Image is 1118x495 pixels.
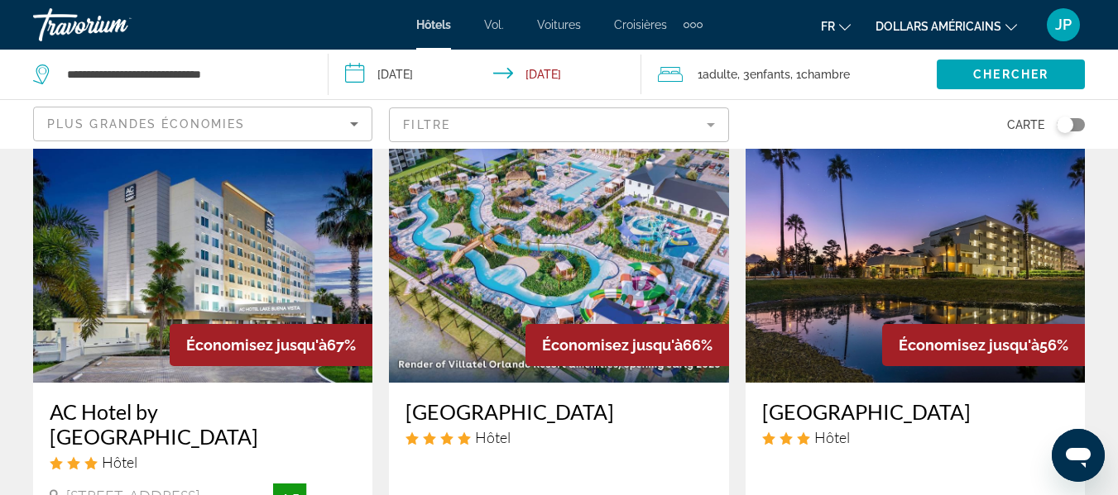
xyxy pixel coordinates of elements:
[537,18,581,31] a: Voitures
[1055,16,1072,33] font: JP
[1007,113,1044,136] span: Carte
[882,324,1085,366] div: 56%
[762,399,1068,424] a: [GEOGRAPHIC_DATA]
[1042,7,1085,42] button: Menu utilisateur
[1044,117,1085,132] button: Toggle map
[876,20,1001,33] font: dollars américains
[814,428,850,446] span: Hôtel
[973,68,1048,81] span: Chercher
[416,18,451,31] a: Hôtels
[1052,429,1105,482] iframe: Bouton de lancement de la fenêtre de messagerie
[614,18,667,31] a: Croisières
[33,118,372,383] img: Hotel image
[821,14,851,38] button: Changer de langue
[876,14,1017,38] button: Changer de devise
[641,50,937,99] button: Travelers: 1 adult, 3 children
[389,107,728,143] button: Filter
[750,68,790,81] span: Enfants
[475,428,511,446] span: Hôtel
[329,50,641,99] button: Check-in date: Oct 25, 2025 Check-out date: Nov 2, 2025
[50,399,356,449] a: AC Hotel by [GEOGRAPHIC_DATA]
[405,428,712,446] div: 4 star Hotel
[790,63,850,86] span: , 1
[899,336,1039,354] span: Économisez jusqu'à
[762,428,1068,446] div: 3 star Hotel
[698,63,737,86] span: 1
[484,18,504,31] a: Vol.
[102,453,137,471] span: Hôtel
[186,336,327,354] span: Économisez jusqu'à
[542,336,683,354] span: Économisez jusqu'à
[821,20,835,33] font: fr
[801,68,850,81] span: Chambre
[33,3,199,46] a: Travorium
[703,68,737,81] span: Adulte
[47,114,358,134] mat-select: Sort by
[50,453,356,471] div: 3 star Hotel
[170,324,372,366] div: 67%
[746,118,1085,383] img: Hotel image
[389,118,728,383] img: Hotel image
[937,59,1085,89] button: Chercher
[684,12,703,38] button: Éléments de navigation supplémentaires
[405,399,712,424] a: [GEOGRAPHIC_DATA]
[737,63,790,86] span: , 3
[525,324,729,366] div: 66%
[47,117,245,131] span: Plus grandes économies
